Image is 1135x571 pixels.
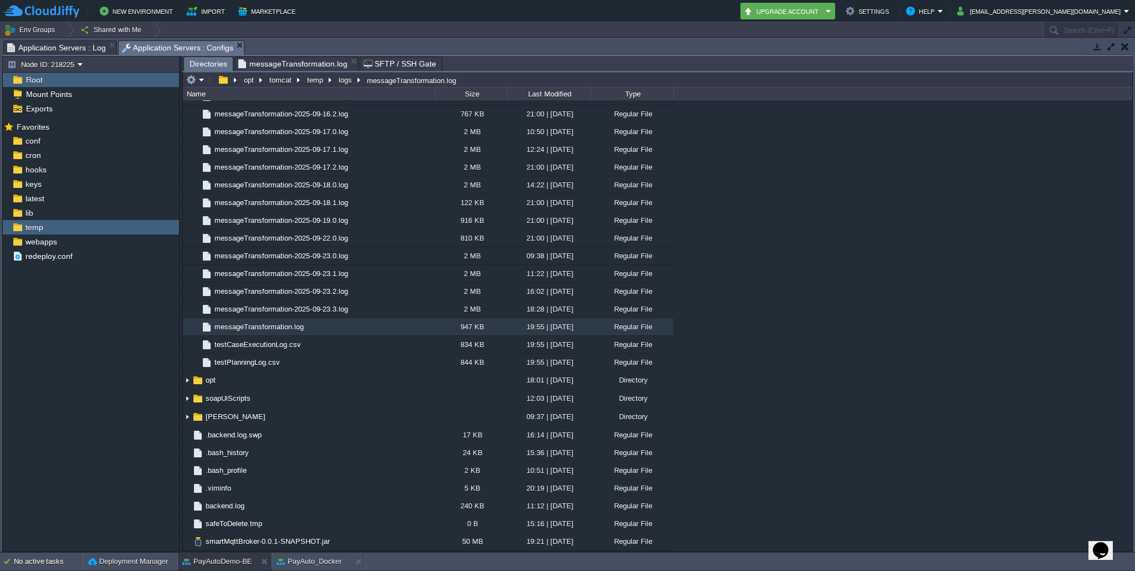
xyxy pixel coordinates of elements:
img: AMDAwAAAACH5BAEAAAAALAAAAAABAAEAAAICRAEAOw== [192,500,204,512]
button: logs [337,75,355,85]
div: Directory [590,390,673,407]
span: messageTransformation-2025-09-19.0.log [213,216,350,225]
div: 240 KB [435,497,507,514]
div: 2 MB [435,265,507,282]
img: AMDAwAAAACH5BAEAAAAALAAAAAABAAEAAAICRAEAOw== [201,250,213,262]
a: .viminfo [204,483,233,493]
div: Regular File [590,123,673,140]
a: latest [23,193,46,203]
span: Exports [24,104,54,114]
div: 2 MB [435,176,507,193]
img: AMDAwAAAACH5BAEAAAAALAAAAAABAAEAAAICRAEAOw== [192,536,204,548]
button: Settings [846,4,892,18]
a: messageTransformation-2025-09-18.1.log [213,198,350,207]
img: AMDAwAAAACH5BAEAAAAALAAAAAABAAEAAAICRAEAOw== [192,123,201,140]
button: Env Groups [4,22,59,38]
a: messageTransformation-2025-09-22.0.log [213,233,350,243]
img: AMDAwAAAACH5BAEAAAAALAAAAAABAAEAAAICRAEAOw== [192,141,201,158]
div: Regular File [590,336,673,353]
div: 21:00 | [DATE] [507,194,590,211]
img: AMDAwAAAACH5BAEAAAAALAAAAAABAAEAAAICRAEAOw== [201,303,213,315]
div: 11:22 | [DATE] [507,265,590,282]
div: No active tasks [14,553,83,570]
img: AMDAwAAAACH5BAEAAAAALAAAAAABAAEAAAICRAEAOw== [201,215,213,227]
img: AMDAwAAAACH5BAEAAAAALAAAAAABAAEAAAICRAEAOw== [201,179,213,191]
div: 0 B [435,515,507,532]
button: PayAuto_Docker [277,556,342,567]
div: 2 KB [435,462,507,479]
a: smartMqttBroker-0.0.1-SNAPSHOT.jar [204,537,331,546]
a: testPlanningLog.csv [213,358,282,367]
a: testCaseExecutionLog.csv [213,340,303,349]
div: 19:55 | [DATE] [507,336,590,353]
div: 2 MB [435,123,507,140]
a: messageTransformation-2025-09-17.0.log [213,127,350,136]
div: Regular File [590,480,673,497]
div: 24 KB [435,444,507,461]
img: CloudJiffy [4,4,79,18]
span: Application Servers : Log [7,41,106,54]
span: backend.log [204,501,246,511]
a: messageTransformation-2025-09-23.2.log [213,287,350,296]
div: Last Modified [508,88,590,100]
img: AMDAwAAAACH5BAEAAAAALAAAAAABAAEAAAICRAEAOw== [183,444,192,461]
a: cron [23,150,43,160]
img: AMDAwAAAACH5BAEAAAAALAAAAAABAAEAAAICRAEAOw== [192,283,201,300]
div: Regular File [590,283,673,300]
img: AMDAwAAAACH5BAEAAAAALAAAAAABAAEAAAICRAEAOw== [192,336,201,353]
button: [EMAIL_ADDRESS][PERSON_NAME][DOMAIN_NAME] [957,4,1124,18]
div: Regular File [590,533,673,550]
div: Regular File [590,515,673,532]
a: keys [23,179,43,189]
img: AMDAwAAAACH5BAEAAAAALAAAAAABAAEAAAICRAEAOw== [192,300,201,318]
div: Regular File [590,247,673,264]
button: opt [242,75,257,85]
a: .backend.log.swp [204,430,263,440]
img: AMDAwAAAACH5BAEAAAAALAAAAAABAAEAAAICRAEAOw== [192,429,204,441]
div: 12:03 | [DATE] [507,390,590,407]
button: Deployment Manager [88,556,168,567]
button: New Environment [100,4,176,18]
span: Mount Points [24,89,74,99]
a: soapUiScripts [204,394,252,403]
img: AMDAwAAAACH5BAEAAAAALAAAAAABAAEAAAICRAEAOw== [192,212,201,229]
span: messageTransformation-2025-09-18.0.log [213,180,350,190]
a: webapps [23,237,59,247]
img: AMDAwAAAACH5BAEAAAAALAAAAAABAAEAAAICRAEAOw== [201,108,213,120]
div: 21:00 | [DATE] [507,230,590,247]
img: AMDAwAAAACH5BAEAAAAALAAAAAABAAEAAAICRAEAOw== [201,339,213,351]
div: Regular File [590,426,673,443]
a: messageTransformation.log [213,322,305,332]
div: Size [436,88,507,100]
div: 09:37 | [DATE] [507,408,590,425]
div: Regular File [590,265,673,282]
a: .bash_history [204,448,250,457]
a: [PERSON_NAME] [204,412,267,421]
div: 16:14 | [DATE] [507,426,590,443]
img: AMDAwAAAACH5BAEAAAAALAAAAAABAAEAAAICRAEAOw== [192,354,201,371]
span: SFTP / SSH Gate [364,57,436,70]
img: AMDAwAAAACH5BAEAAAAALAAAAAABAAEAAAICRAEAOw== [201,268,213,280]
div: 834 KB [435,336,507,353]
img: AMDAwAAAACH5BAEAAAAALAAAAAABAAEAAAICRAEAOw== [201,144,213,156]
a: temp [23,222,45,232]
img: AMDAwAAAACH5BAEAAAAALAAAAAABAAEAAAICRAEAOw== [183,497,192,514]
div: 10:51 | [DATE] [507,462,590,479]
img: AMDAwAAAACH5BAEAAAAALAAAAAABAAEAAAICRAEAOw== [201,126,213,138]
img: AMDAwAAAACH5BAEAAAAALAAAAAABAAEAAAICRAEAOw== [183,409,192,426]
a: hooks [23,165,48,175]
a: messageTransformation-2025-09-23.0.log [213,251,350,261]
a: .bash_profile [204,466,248,475]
